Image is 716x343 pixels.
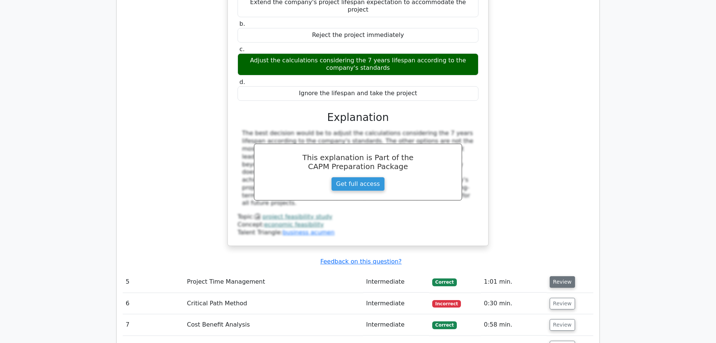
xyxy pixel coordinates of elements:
[184,293,363,314] td: Critical Path Method
[238,213,478,236] div: Talent Triangle:
[242,111,474,124] h3: Explanation
[264,221,324,228] a: economic feasibility
[481,293,547,314] td: 0:30 min.
[432,321,456,329] span: Correct
[363,271,430,293] td: Intermediate
[363,293,430,314] td: Intermediate
[239,46,245,53] span: c.
[331,177,384,191] a: Get full access
[481,314,547,336] td: 0:58 min.
[238,53,478,76] div: Adjust the calculations considering the 7 years lifespan according to the company's standards
[184,271,363,293] td: Project Time Management
[123,271,184,293] td: 5
[550,276,575,288] button: Review
[238,28,478,43] div: Reject the project immediately
[320,258,402,265] a: Feedback on this question?
[432,300,461,308] span: Incorrect
[184,314,363,336] td: Cost Benefit Analysis
[123,293,184,314] td: 6
[550,298,575,309] button: Review
[432,278,456,286] span: Correct
[283,229,335,236] a: business acumen
[263,213,332,220] a: project feasibility study
[239,20,245,27] span: b.
[238,213,478,221] div: Topic:
[363,314,430,336] td: Intermediate
[238,86,478,101] div: Ignore the lifespan and take the project
[238,221,478,229] div: Concept:
[242,130,474,207] div: The best decision would be to adjust the calculations considering the 7 years lifespan according ...
[123,314,184,336] td: 7
[239,78,245,85] span: d.
[481,271,547,293] td: 1:01 min.
[550,319,575,331] button: Review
